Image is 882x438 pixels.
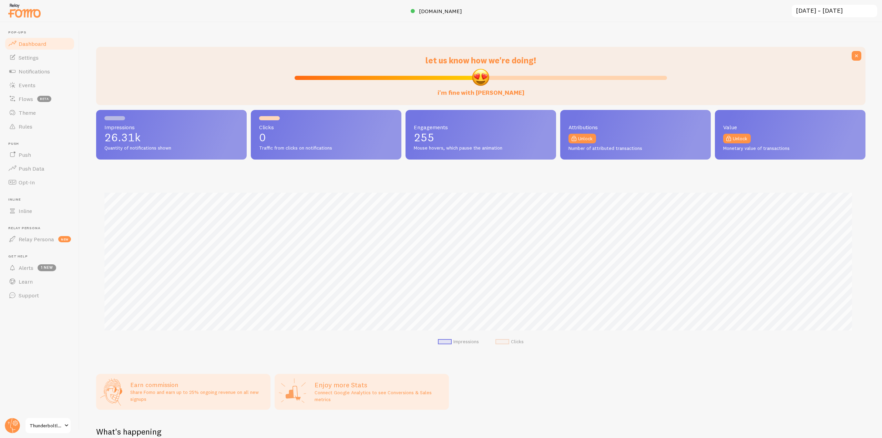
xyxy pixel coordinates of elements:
[414,145,548,151] span: Mouse hovers, which pause the animation
[723,134,751,143] a: Unlock
[4,175,75,189] a: Opt-In
[19,292,39,299] span: Support
[30,421,62,430] span: Thunderboltlocks
[58,236,71,242] span: new
[7,2,42,19] img: fomo-relay-logo-orange.svg
[8,226,75,231] span: Relay Persona
[8,142,75,146] span: Push
[19,151,31,158] span: Push
[4,232,75,246] a: Relay Persona new
[414,132,548,143] p: 255
[19,95,33,102] span: Flows
[19,40,46,47] span: Dashboard
[315,389,445,403] p: Connect Google Analytics to see Conversions & Sales metrics
[4,51,75,64] a: Settings
[4,275,75,288] a: Learn
[25,417,71,434] a: Thunderboltlocks
[414,124,548,130] span: Engagements
[438,82,524,97] label: i'm fine with [PERSON_NAME]
[38,264,56,271] span: 1 new
[19,207,32,214] span: Inline
[19,123,32,130] span: Rules
[4,148,75,162] a: Push
[8,30,75,35] span: Pop-ups
[4,37,75,51] a: Dashboard
[275,374,449,410] a: Enjoy more Stats Connect Google Analytics to see Conversions & Sales metrics
[130,389,266,403] p: Share Fomo and earn up to 25% ongoing revenue on all new signups
[37,96,51,102] span: beta
[4,92,75,106] a: Flows beta
[568,134,596,143] a: Unlock
[259,124,393,130] span: Clicks
[4,78,75,92] a: Events
[471,68,490,86] img: emoji.png
[495,339,524,345] li: Clicks
[4,120,75,133] a: Rules
[104,145,238,151] span: Quantity of notifications shown
[259,132,393,143] p: 0
[19,278,33,285] span: Learn
[19,264,33,271] span: Alerts
[104,132,238,143] p: 26.31k
[4,288,75,302] a: Support
[568,145,702,152] span: Number of attributed transactions
[259,145,393,151] span: Traffic from clicks on notifications
[425,55,536,65] span: let us know how we're doing!
[8,197,75,202] span: Inline
[279,378,306,406] img: Google Analytics
[19,82,35,89] span: Events
[19,54,39,61] span: Settings
[19,68,50,75] span: Notifications
[4,204,75,218] a: Inline
[19,236,54,243] span: Relay Persona
[104,124,238,130] span: Impressions
[96,426,161,437] h2: What's happening
[19,165,44,172] span: Push Data
[723,145,857,152] span: Monetary value of transactions
[723,124,857,130] span: Value
[4,64,75,78] a: Notifications
[438,339,479,345] li: Impressions
[4,162,75,175] a: Push Data
[4,106,75,120] a: Theme
[19,109,36,116] span: Theme
[315,380,445,389] h2: Enjoy more Stats
[19,179,35,186] span: Opt-In
[568,124,702,130] span: Attributions
[8,254,75,259] span: Get Help
[4,261,75,275] a: Alerts 1 new
[130,381,266,389] h3: Earn commission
